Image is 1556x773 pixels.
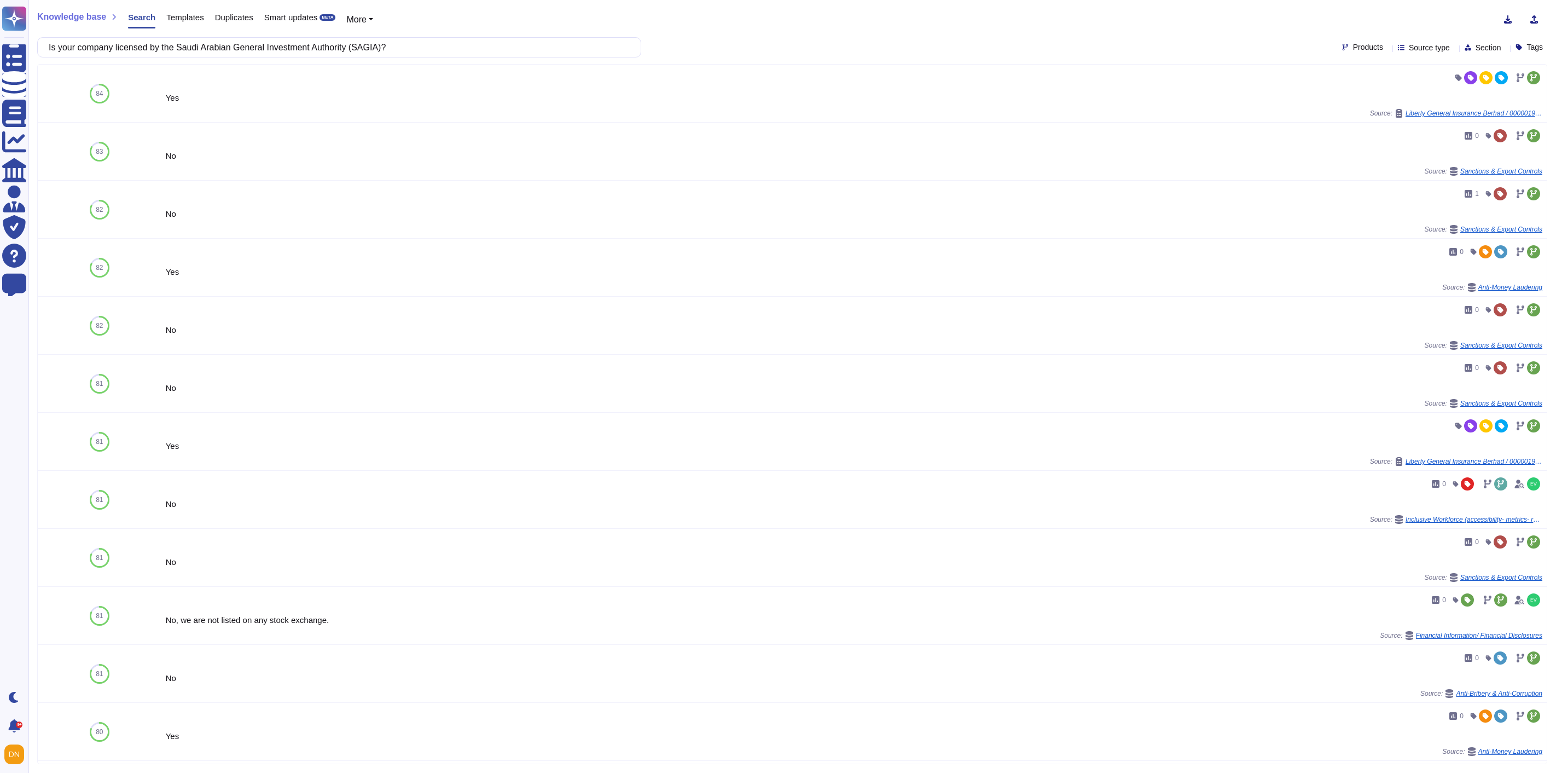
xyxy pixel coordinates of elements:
[4,745,24,764] img: user
[16,722,22,728] div: 9+
[1475,365,1479,371] span: 0
[96,380,103,387] span: 81
[166,558,1542,566] div: No
[128,13,155,21] span: Search
[1527,477,1540,491] img: user
[1425,573,1542,582] span: Source:
[1442,481,1446,487] span: 0
[1460,226,1542,233] span: Sanctions & Export Controls
[166,616,1542,624] div: No, we are not listed on any stock exchange.
[346,13,373,26] button: More
[1475,539,1479,545] span: 0
[96,671,103,677] span: 81
[1475,655,1479,661] span: 0
[96,148,103,155] span: 83
[96,90,103,97] span: 84
[1406,110,1542,117] span: Liberty General Insurance Berhad / 0000019169 - RE: [EXT]IA Supporting Document
[1442,283,1542,292] span: Source:
[1406,458,1542,465] span: Liberty General Insurance Berhad / 0000019169 - RE: [EXT]IA Supporting Document
[1406,516,1542,523] span: Inclusive Workforce (accessibility- metrics- recruiting )
[1425,341,1542,350] span: Source:
[166,732,1542,740] div: Yes
[37,13,106,21] span: Knowledge base
[1460,342,1542,349] span: Sanctions & Export Controls
[320,14,335,21] div: BETA
[96,729,103,735] span: 80
[1416,632,1542,639] span: Financial Information/ Financial Disclosures
[1425,399,1542,408] span: Source:
[1526,43,1543,51] span: Tags
[215,13,253,21] span: Duplicates
[1475,132,1479,139] span: 0
[166,152,1542,160] div: No
[96,206,103,213] span: 82
[96,497,103,503] span: 81
[166,674,1542,682] div: No
[1442,747,1542,756] span: Source:
[166,210,1542,218] div: No
[1409,44,1450,51] span: Source type
[1370,109,1542,118] span: Source:
[1370,515,1542,524] span: Source:
[166,94,1542,102] div: Yes
[1478,284,1542,291] span: Anti-Money Laudering
[1380,631,1542,640] span: Source:
[1460,574,1542,581] span: Sanctions & Export Controls
[1475,307,1479,313] span: 0
[166,384,1542,392] div: No
[1476,44,1501,51] span: Section
[1460,713,1464,719] span: 0
[1353,43,1383,51] span: Products
[96,322,103,329] span: 82
[166,268,1542,276] div: Yes
[1460,249,1464,255] span: 0
[96,555,103,561] span: 81
[1425,225,1542,234] span: Source:
[166,13,204,21] span: Templates
[166,326,1542,334] div: No
[166,500,1542,508] div: No
[43,38,630,57] input: Search a question or template...
[1370,457,1542,466] span: Source:
[1425,167,1542,176] span: Source:
[346,15,366,24] span: More
[1442,597,1446,603] span: 0
[96,264,103,271] span: 82
[1460,168,1542,175] span: Sanctions & Export Controls
[1478,748,1542,755] span: Anti-Money Laudering
[264,13,318,21] span: Smart updates
[1460,400,1542,407] span: Sanctions & Export Controls
[1456,690,1542,697] span: Anti-Bribery & Anti-Corruption
[1527,593,1540,607] img: user
[2,742,32,766] button: user
[1475,191,1479,197] span: 1
[96,439,103,445] span: 81
[166,442,1542,450] div: Yes
[96,613,103,619] span: 81
[1420,689,1542,698] span: Source:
